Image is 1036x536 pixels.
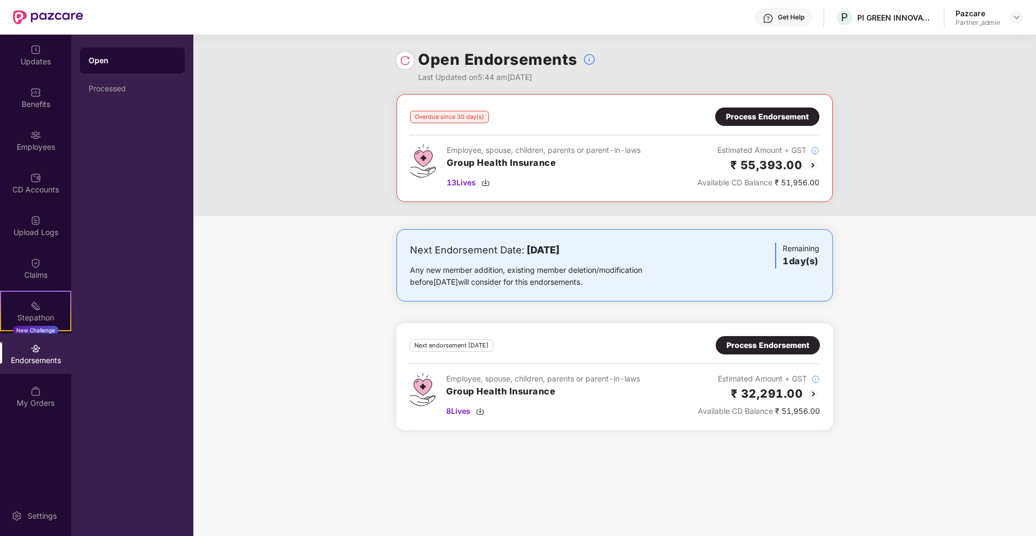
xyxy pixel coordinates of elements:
img: svg+xml;base64,PHN2ZyBpZD0iRG93bmxvYWQtMzJ4MzIiIHhtbG5zPSJodHRwOi8vd3d3LnczLm9yZy8yMDAwL3N2ZyIgd2... [481,178,490,187]
b: [DATE] [527,244,560,256]
img: svg+xml;base64,PHN2ZyBpZD0iQ0RfQWNjb3VudHMiIGRhdGEtbmFtZT0iQ0QgQWNjb3VudHMiIHhtbG5zPSJodHRwOi8vd3... [30,172,41,183]
img: svg+xml;base64,PHN2ZyBpZD0iTXlfT3JkZXJzIiBkYXRhLW5hbWU9Ik15IE9yZGVycyIgeG1sbnM9Imh0dHA6Ly93d3cudz... [30,386,41,397]
div: Estimated Amount + GST [698,373,820,385]
span: 13 Lives [447,177,476,189]
div: Process Endorsement [726,339,809,351]
img: svg+xml;base64,PHN2ZyB4bWxucz0iaHR0cDovL3d3dy53My5vcmcvMjAwMC9zdmciIHdpZHRoPSI0Ny43MTQiIGhlaWdodD... [410,144,436,178]
img: svg+xml;base64,PHN2ZyBpZD0iVXBkYXRlZCIgeG1sbnM9Imh0dHA6Ly93d3cudzMub3JnLzIwMDAvc3ZnIiB3aWR0aD0iMj... [30,44,41,55]
img: svg+xml;base64,PHN2ZyBpZD0iRHJvcGRvd24tMzJ4MzIiIHhtbG5zPSJodHRwOi8vd3d3LnczLm9yZy8yMDAwL3N2ZyIgd2... [1012,13,1021,22]
img: svg+xml;base64,PHN2ZyBpZD0iSW5mb18tXzMyeDMyIiBkYXRhLW5hbWU9IkluZm8gLSAzMngzMiIgeG1sbnM9Imh0dHA6Ly... [811,375,820,384]
div: Processed [89,84,176,93]
div: ₹ 51,956.00 [698,405,820,417]
div: Estimated Amount + GST [697,144,819,156]
div: Last Updated on 5:44 am[DATE] [418,71,596,83]
img: svg+xml;base64,PHN2ZyBpZD0iRW5kb3JzZW1lbnRzIiB4bWxucz0iaHR0cDovL3d3dy53My5vcmcvMjAwMC9zdmciIHdpZH... [30,343,41,354]
div: Open [89,55,176,66]
h2: ₹ 32,291.00 [731,385,803,403]
h3: Group Health Insurance [447,156,641,170]
img: svg+xml;base64,PHN2ZyBpZD0iVXBsb2FkX0xvZ3MiIGRhdGEtbmFtZT0iVXBsb2FkIExvZ3MiIHhtbG5zPSJodHRwOi8vd3... [30,215,41,226]
div: Employee, spouse, children, parents or parent-in-laws [446,373,640,385]
div: Stepathon [1,312,70,323]
img: svg+xml;base64,PHN2ZyBpZD0iQmFjay0yMHgyMCIgeG1sbnM9Imh0dHA6Ly93d3cudzMub3JnLzIwMDAvc3ZnIiB3aWR0aD... [806,159,819,172]
span: P [841,11,848,24]
div: PI GREEN INNOVATIONS PRIVATE LIMITED [857,12,933,23]
img: svg+xml;base64,PHN2ZyB4bWxucz0iaHR0cDovL3d3dy53My5vcmcvMjAwMC9zdmciIHdpZHRoPSIyMSIgaGVpZ2h0PSIyMC... [30,300,41,311]
img: New Pazcare Logo [13,10,83,24]
div: Remaining [775,243,819,269]
img: svg+xml;base64,PHN2ZyBpZD0iU2V0dGluZy0yMHgyMCIgeG1sbnM9Imh0dHA6Ly93d3cudzMub3JnLzIwMDAvc3ZnIiB3aW... [11,511,22,521]
div: New Challenge [13,326,58,334]
div: Next endorsement [DATE] [409,339,493,352]
img: svg+xml;base64,PHN2ZyBpZD0iSW5mb18tXzMyeDMyIiBkYXRhLW5hbWU9IkluZm8gLSAzMngzMiIgeG1sbnM9Imh0dHA6Ly... [811,146,819,155]
span: 8 Lives [446,405,470,417]
img: svg+xml;base64,PHN2ZyB4bWxucz0iaHR0cDovL3d3dy53My5vcmcvMjAwMC9zdmciIHdpZHRoPSI0Ny43MTQiIGhlaWdodD... [409,373,435,406]
h1: Open Endorsements [418,48,577,71]
div: Overdue since 30 day(s) [410,111,489,123]
span: Available CD Balance [697,178,772,187]
img: svg+xml;base64,PHN2ZyBpZD0iUmVsb2FkLTMyeDMyIiB4bWxucz0iaHR0cDovL3d3dy53My5vcmcvMjAwMC9zdmciIHdpZH... [400,55,411,66]
div: Get Help [778,13,804,22]
img: svg+xml;base64,PHN2ZyBpZD0iQ2xhaW0iIHhtbG5zPSJodHRwOi8vd3d3LnczLm9yZy8yMDAwL3N2ZyIgd2lkdGg9IjIwIi... [30,258,41,269]
img: svg+xml;base64,PHN2ZyBpZD0iQmFjay0yMHgyMCIgeG1sbnM9Imh0dHA6Ly93d3cudzMub3JnLzIwMDAvc3ZnIiB3aWR0aD... [807,387,820,400]
img: svg+xml;base64,PHN2ZyBpZD0iRG93bmxvYWQtMzJ4MzIiIHhtbG5zPSJodHRwOi8vd3d3LnczLm9yZy8yMDAwL3N2ZyIgd2... [476,407,485,416]
div: Any new member addition, existing member deletion/modification before [DATE] will consider for th... [410,264,676,288]
img: svg+xml;base64,PHN2ZyBpZD0iSGVscC0zMngzMiIgeG1sbnM9Imh0dHA6Ly93d3cudzMub3JnLzIwMDAvc3ZnIiB3aWR0aD... [763,13,773,24]
div: Partner_admin [956,18,1000,27]
img: svg+xml;base64,PHN2ZyBpZD0iQmVuZWZpdHMiIHhtbG5zPSJodHRwOi8vd3d3LnczLm9yZy8yMDAwL3N2ZyIgd2lkdGg9Ij... [30,87,41,98]
div: Pazcare [956,8,1000,18]
span: Available CD Balance [698,406,773,416]
img: svg+xml;base64,PHN2ZyBpZD0iSW5mb18tXzMyeDMyIiBkYXRhLW5hbWU9IkluZm8gLSAzMngzMiIgeG1sbnM9Imh0dHA6Ly... [583,53,596,66]
h2: ₹ 55,393.00 [730,156,803,174]
div: Process Endorsement [726,111,809,123]
h3: Group Health Insurance [446,385,640,399]
img: svg+xml;base64,PHN2ZyBpZD0iRW1wbG95ZWVzIiB4bWxucz0iaHR0cDovL3d3dy53My5vcmcvMjAwMC9zdmciIHdpZHRoPS... [30,130,41,140]
h3: 1 day(s) [783,254,819,269]
div: Employee, spouse, children, parents or parent-in-laws [447,144,641,156]
div: ₹ 51,956.00 [697,177,819,189]
div: Settings [24,511,60,521]
div: Next Endorsement Date: [410,243,676,258]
